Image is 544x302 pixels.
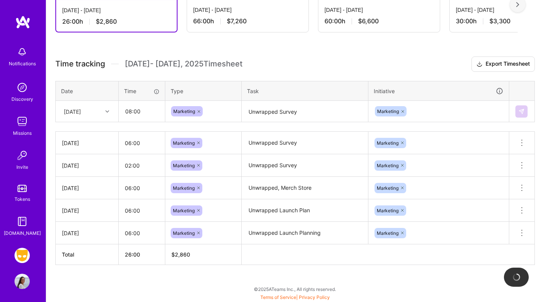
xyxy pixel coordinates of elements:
span: Time tracking [55,59,105,69]
div: Initiative [374,87,504,95]
img: Grindr: Product & Marketing [15,248,30,263]
span: Marketing [377,163,399,168]
th: Total [56,244,119,265]
input: HH:MM [119,101,165,121]
input: HH:MM [119,133,165,153]
span: Marketing [377,185,399,191]
span: [DATE] - [DATE] , 2025 Timesheet [125,59,242,69]
div: [DATE] - [DATE] [62,6,171,15]
div: [DATE] [62,139,112,147]
div: [DATE] [62,161,112,170]
textarea: Unwrapped, Merch Store [242,178,367,199]
a: User Avatar [13,274,32,289]
span: Marketing [173,108,195,114]
th: Date [56,81,119,101]
span: Marketing [173,230,195,236]
input: HH:MM [119,200,165,221]
div: [DATE] [62,184,112,192]
button: Export Timesheet [471,57,535,72]
div: 26:00 h [62,18,171,26]
a: Grindr: Product & Marketing [13,248,32,263]
textarea: Unwrapped Survey [242,155,367,176]
input: HH:MM [119,155,165,176]
i: icon Download [476,60,483,68]
th: Task [242,81,368,101]
span: $3,300 [489,17,510,25]
div: [DATE] - [DATE] [324,6,434,14]
img: Invite [15,148,30,163]
a: Privacy Policy [299,294,330,300]
img: bell [15,44,30,60]
div: [DOMAIN_NAME] [4,229,41,237]
textarea: Unwrapped Survey [242,102,367,122]
img: logo [15,15,31,29]
div: Discovery [11,95,33,103]
div: © 2025 ATeams Inc., All rights reserved. [46,279,544,299]
input: HH:MM [119,178,165,198]
div: [DATE] [62,229,112,237]
span: Marketing [377,108,399,114]
img: Submit [518,108,525,115]
span: $7,260 [227,17,247,25]
a: Terms of Service [260,294,296,300]
img: guide book [15,214,30,229]
img: discovery [15,80,30,95]
div: [DATE] [64,107,81,115]
i: icon Chevron [105,110,109,113]
img: loading [511,272,522,283]
span: Marketing [377,140,399,146]
span: $ 2,860 [171,251,190,258]
span: | [260,294,330,300]
div: Missions [13,129,32,137]
th: Type [165,81,242,101]
div: 66:00 h [193,17,302,25]
span: Marketing [377,230,399,236]
textarea: Unwrapped Launch Planning [242,223,367,244]
span: Marketing [173,185,195,191]
div: Notifications [9,60,36,68]
img: teamwork [15,114,30,129]
span: $2,860 [96,18,117,26]
textarea: Unwrapped Survey [242,132,367,154]
input: HH:MM [119,223,165,243]
div: null [515,105,528,118]
img: User Avatar [15,274,30,289]
div: [DATE] - [DATE] [193,6,302,14]
div: Time [124,87,160,95]
th: 26:00 [119,244,165,265]
span: Marketing [173,208,195,213]
textarea: Unwrapped Launch Plan [242,200,367,221]
span: $6,600 [358,17,379,25]
span: Marketing [377,208,399,213]
div: Invite [16,163,28,171]
span: Marketing [173,163,195,168]
div: [DATE] [62,207,112,215]
div: 60:00 h [324,17,434,25]
div: Tokens [15,195,30,203]
img: tokens [18,185,27,192]
span: Marketing [173,140,195,146]
img: right [516,2,519,7]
